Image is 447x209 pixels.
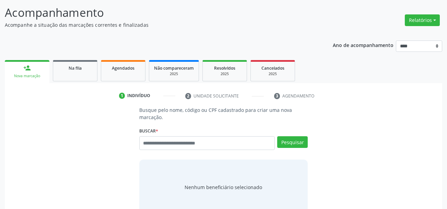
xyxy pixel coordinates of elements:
[119,93,125,99] div: 1
[5,21,311,28] p: Acompanhe a situação das marcações correntes e finalizadas
[214,65,235,71] span: Resolvidos
[139,126,158,136] label: Buscar
[333,40,393,49] p: Ano de acompanhamento
[69,65,82,71] span: Na fila
[261,65,284,71] span: Cancelados
[139,106,308,121] p: Busque pelo nome, código ou CPF cadastrado para criar uma nova marcação.
[208,71,242,77] div: 2025
[23,64,31,72] div: person_add
[5,4,311,21] p: Acompanhamento
[10,73,45,79] div: Nova marcação
[154,65,194,71] span: Não compareceram
[127,93,150,99] div: Indivíduo
[112,65,134,71] span: Agendados
[185,184,262,191] span: Nenhum beneficiário selecionado
[277,136,308,148] button: Pesquisar
[154,71,194,77] div: 2025
[405,14,440,26] button: Relatórios
[256,71,290,77] div: 2025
